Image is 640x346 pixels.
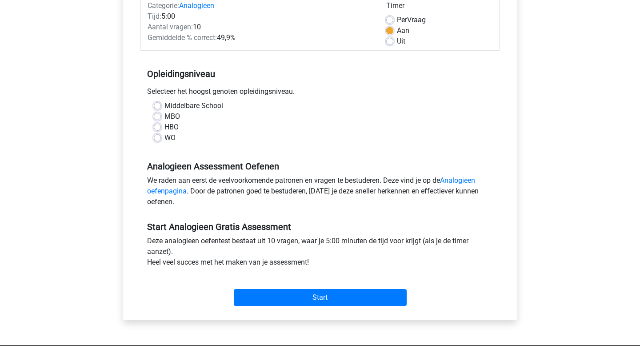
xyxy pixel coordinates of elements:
[140,236,500,271] div: Deze analogieen oefentest bestaat uit 10 vragen, waar je 5:00 minuten de tijd voor krijgt (als je...
[164,133,176,143] label: WO
[141,11,380,22] div: 5:00
[397,36,405,47] label: Uit
[141,22,380,32] div: 10
[140,86,500,101] div: Selecteer het hoogst genoten opleidingsniveau.
[147,161,493,172] h5: Analogieen Assessment Oefenen
[386,0,492,15] div: Timer
[397,15,426,25] label: Vraag
[148,23,193,31] span: Aantal vragen:
[179,1,214,10] a: Analogieen
[148,1,179,10] span: Categorie:
[148,12,161,20] span: Tijd:
[234,289,407,306] input: Start
[140,175,500,211] div: We raden aan eerst de veelvoorkomende patronen en vragen te bestuderen. Deze vind je op de . Door...
[397,16,407,24] span: Per
[147,65,493,83] h5: Opleidingsniveau
[164,122,179,133] label: HBO
[141,32,380,43] div: 49,9%
[147,221,493,232] h5: Start Analogieen Gratis Assessment
[148,33,217,42] span: Gemiddelde % correct:
[164,111,180,122] label: MBO
[397,25,409,36] label: Aan
[164,101,223,111] label: Middelbare School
